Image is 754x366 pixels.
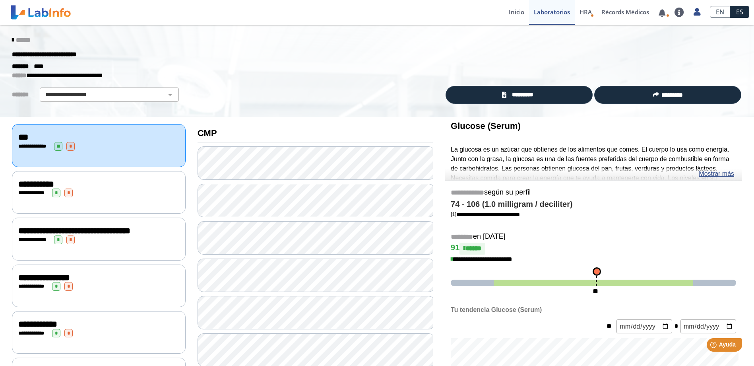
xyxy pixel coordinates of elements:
b: Glucose (Serum) [451,121,521,131]
a: EN [710,6,730,18]
input: mm/dd/yyyy [616,319,672,333]
b: CMP [198,128,217,138]
iframe: Help widget launcher [683,335,745,357]
h4: 91 [451,243,736,255]
h4: 74 - 106 (1.0 milligram / deciliter) [451,200,736,209]
a: ES [730,6,749,18]
p: La glucosa es un azúcar que obtienes de los alimentos que comes. El cuerpo lo usa como energía. J... [451,145,736,202]
b: Tu tendencia Glucose (Serum) [451,306,542,313]
a: [1] [451,211,520,217]
input: mm/dd/yyyy [680,319,736,333]
h5: en [DATE] [451,232,736,241]
h5: según su perfil [451,188,736,197]
span: HRA [580,8,592,16]
a: Mostrar más [699,169,734,179]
